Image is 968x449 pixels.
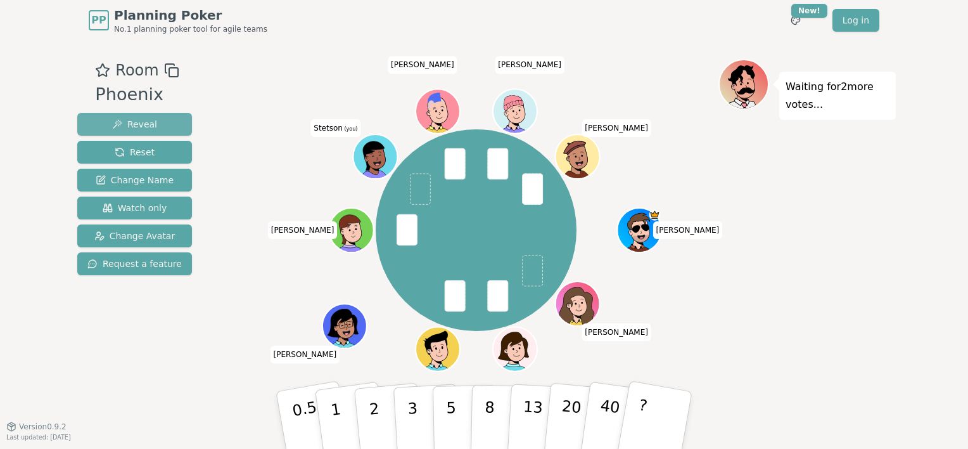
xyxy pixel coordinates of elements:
[89,6,267,34] a: PPPlanning PokerNo.1 planning poker tool for agile teams
[270,346,340,363] span: Click to change your name
[87,257,182,270] span: Request a feature
[77,252,192,275] button: Request a feature
[94,230,175,242] span: Change Avatar
[388,56,457,74] span: Click to change your name
[95,59,110,82] button: Add as favourite
[77,141,192,164] button: Reset
[832,9,879,32] a: Log in
[784,9,807,32] button: New!
[791,4,827,18] div: New!
[114,6,267,24] span: Planning Poker
[96,174,174,186] span: Change Name
[112,118,157,131] span: Reveal
[495,56,564,74] span: Click to change your name
[6,434,71,441] span: Last updated: [DATE]
[6,422,67,432] button: Version0.9.2
[582,119,651,137] span: Click to change your name
[103,202,167,214] span: Watch only
[649,209,660,221] span: Joe C is the host
[354,136,396,178] button: Click to change your avatar
[77,113,192,136] button: Reveal
[268,221,338,239] span: Click to change your name
[91,13,106,28] span: PP
[19,422,67,432] span: Version 0.9.2
[77,197,192,219] button: Watch only
[77,169,192,192] button: Change Name
[77,224,192,247] button: Change Avatar
[114,24,267,34] span: No.1 planning poker tool for agile teams
[115,146,155,159] span: Reset
[343,126,358,132] span: (you)
[115,59,158,82] span: Room
[310,119,360,137] span: Click to change your name
[95,82,179,108] div: Phoenix
[653,221,723,239] span: Click to change your name
[786,78,889,114] p: Waiting for 2 more votes...
[582,323,651,341] span: Click to change your name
